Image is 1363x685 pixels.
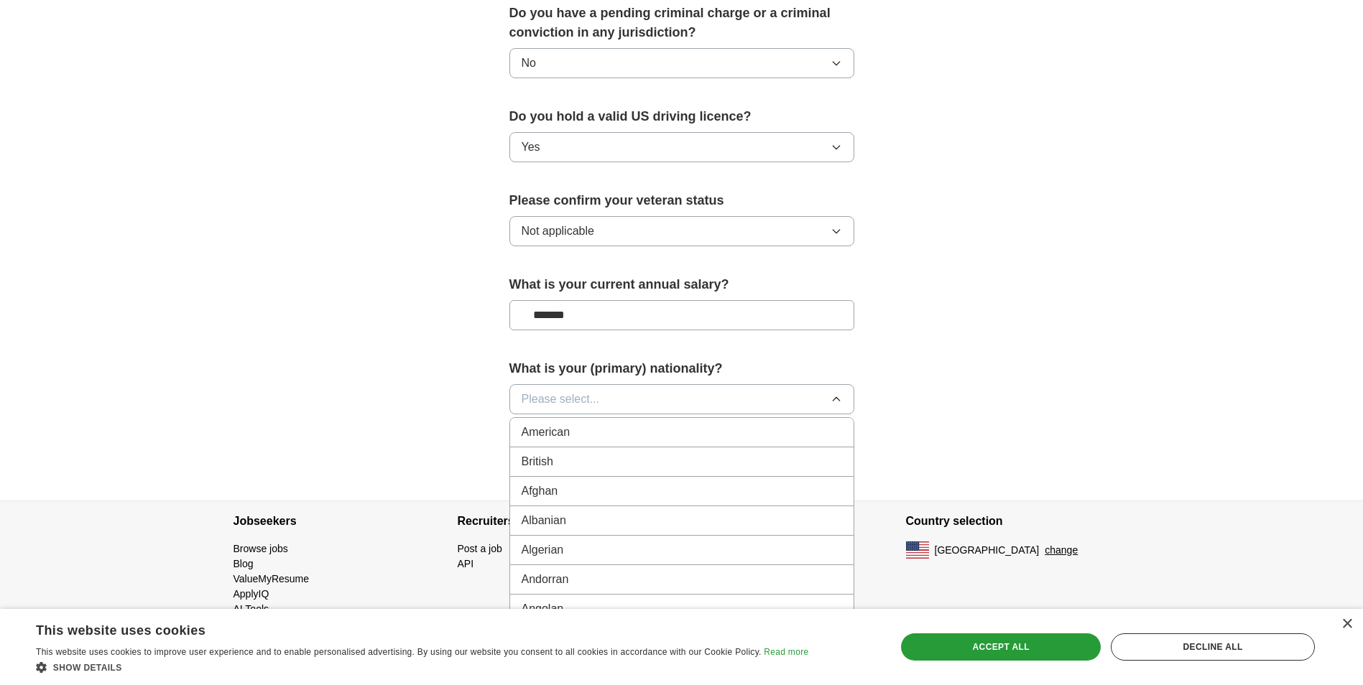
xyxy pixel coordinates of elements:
span: This website uses cookies to improve user experience and to enable personalised advertising. By u... [36,647,762,657]
a: Blog [234,558,254,569]
span: Andorran [522,571,569,588]
button: Please select... [509,384,854,414]
a: Post a job [458,543,502,554]
label: What is your current annual salary? [509,275,854,294]
div: Close [1341,619,1352,630]
span: Afghan [522,483,558,500]
label: Do you hold a valid US driving licence? [509,107,854,126]
button: No [509,48,854,78]
div: Show details [36,660,808,674]
span: No [522,55,536,72]
label: Please confirm your veteran status [509,191,854,210]
label: Do you have a pending criminal charge or a criminal conviction in any jurisdiction? [509,4,854,42]
a: ApplyIQ [234,588,269,600]
a: AI Tools [234,603,269,615]
span: Angolan [522,600,564,618]
button: Yes [509,132,854,162]
div: This website uses cookies [36,618,772,639]
div: Decline all [1111,633,1315,661]
span: Not applicable [522,223,594,240]
div: Accept all [901,633,1101,661]
button: change [1045,543,1078,558]
span: Please select... [522,391,600,408]
span: Show details [53,663,122,673]
span: [GEOGRAPHIC_DATA] [935,543,1040,558]
label: What is your (primary) nationality? [509,359,854,378]
a: Read more, opens a new window [764,647,808,657]
span: British [522,453,553,470]
span: Yes [522,139,540,156]
span: Albanian [522,512,566,529]
a: API [458,558,474,569]
span: Algerian [522,541,564,559]
a: Browse jobs [234,543,288,554]
button: Not applicable [509,216,854,246]
span: American [522,424,570,441]
a: ValueMyResume [234,573,310,584]
h4: Country selection [906,501,1130,541]
img: US flag [906,541,929,559]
